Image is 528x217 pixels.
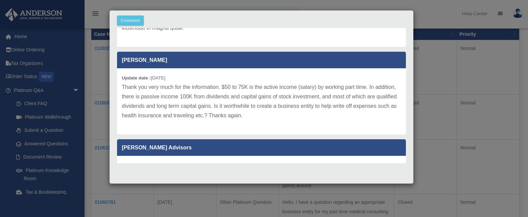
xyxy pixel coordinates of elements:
[117,52,406,68] p: [PERSON_NAME]
[117,16,144,26] button: Comment
[122,163,165,168] small: [DATE]
[122,75,165,80] small: [DATE]
[122,75,151,80] b: Update date :
[117,139,406,156] p: [PERSON_NAME] Advisors
[122,163,151,168] b: Update date :
[122,82,401,120] p: Thank you very much for the information. $50 to 75K is the active income (salary) by working part...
